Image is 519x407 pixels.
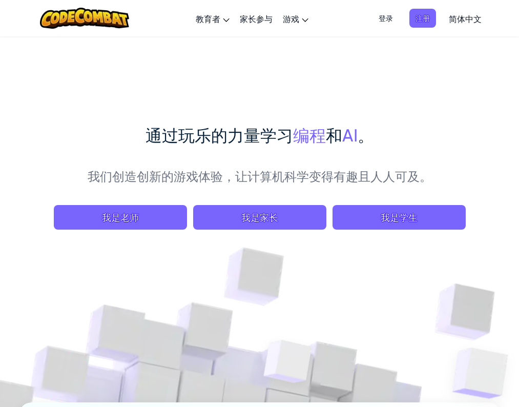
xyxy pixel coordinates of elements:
[278,5,314,32] a: 游戏
[193,205,326,230] a: 我是家长
[333,205,466,230] button: 我是学生
[444,5,487,32] a: 简体中文
[40,8,130,29] img: CodeCombat logo
[54,167,466,185] p: 我们创造创新的游戏体验，让计算机科学变得有趣且人人可及。
[293,125,326,145] span: 编程
[283,13,299,24] span: 游戏
[358,125,374,145] span: 。
[54,205,187,230] a: 我是老师
[409,9,436,28] button: 注册
[191,5,235,32] a: 教育者
[372,9,399,28] button: 登录
[146,125,293,145] span: 通过玩乐的力量学习
[449,13,482,24] span: 简体中文
[196,13,220,24] span: 教育者
[326,125,342,145] span: 和
[235,5,278,32] a: 家长参与
[342,125,358,145] span: AI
